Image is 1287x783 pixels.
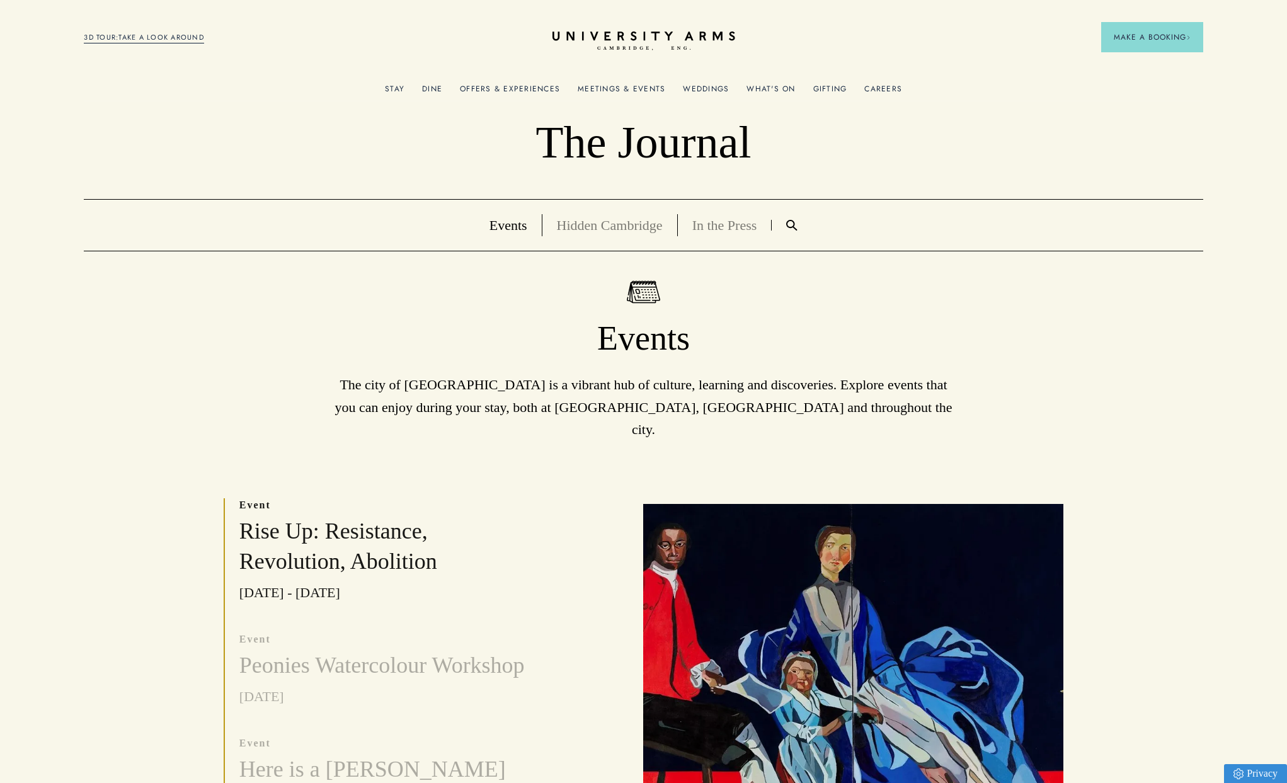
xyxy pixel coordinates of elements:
[84,116,1203,170] p: The Journal
[557,217,663,233] a: Hidden Cambridge
[1186,35,1191,40] img: Arrow icon
[239,736,528,750] p: event
[864,84,902,101] a: Careers
[1114,31,1191,43] span: Make a Booking
[683,84,729,101] a: Weddings
[239,685,525,707] p: [DATE]
[1224,764,1287,783] a: Privacy
[1101,22,1203,52] button: Make a BookingArrow icon
[627,280,660,304] img: Events
[578,84,665,101] a: Meetings & Events
[460,84,560,101] a: Offers & Experiences
[239,517,528,577] h3: Rise Up: Resistance, Revolution, Abolition
[489,217,527,233] a: Events
[84,318,1203,360] h1: Events
[552,31,735,51] a: Home
[772,220,812,231] a: Search
[239,498,528,512] p: event
[786,220,798,231] img: Search
[239,651,525,681] h3: Peonies Watercolour Workshop
[225,632,525,707] a: event Peonies Watercolour Workshop [DATE]
[329,374,959,440] p: The city of [GEOGRAPHIC_DATA] is a vibrant hub of culture, learning and discoveries. Explore even...
[746,84,795,101] a: What's On
[225,498,528,603] a: event Rise Up: Resistance, Revolution, Abolition [DATE] - [DATE]
[239,632,525,646] p: event
[239,581,528,603] p: [DATE] - [DATE]
[813,84,847,101] a: Gifting
[84,32,204,43] a: 3D TOUR:TAKE A LOOK AROUND
[422,84,442,101] a: Dine
[692,217,757,233] a: In the Press
[1233,769,1244,779] img: Privacy
[385,84,404,101] a: Stay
